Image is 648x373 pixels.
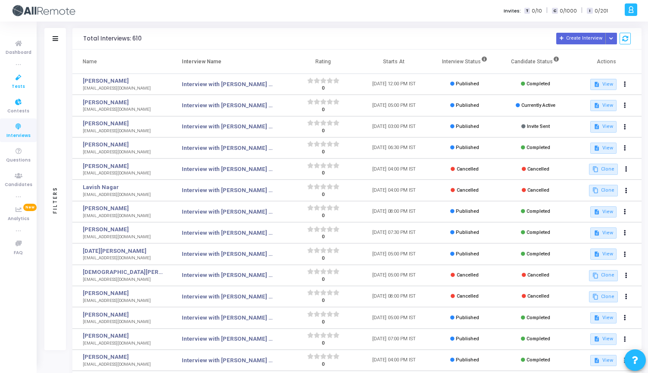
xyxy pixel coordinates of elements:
th: Actions [571,50,642,74]
span: Completed [526,230,550,235]
span: I [587,8,592,14]
mat-icon: content_copy [592,187,598,193]
a: Interview with [PERSON_NAME] <> Senior React Native Developer, Round 1 [182,356,274,365]
td: [DATE] 08:00 PM IST [358,201,429,222]
div: 0 [307,170,340,177]
div: 0 [307,191,340,199]
div: [EMAIL_ADDRESS][DOMAIN_NAME] [83,85,163,92]
div: [EMAIL_ADDRESS][DOMAIN_NAME] [83,213,163,219]
span: Candidates [5,181,32,189]
a: Interview with [PERSON_NAME] <> Senior SDET/SDET, Round 2 [182,144,274,152]
a: [PERSON_NAME] [83,119,163,128]
div: [EMAIL_ADDRESS][DOMAIN_NAME] [83,298,163,304]
a: Interview with [PERSON_NAME] <> Senior React Native Developer, Round 2 [182,314,274,322]
a: [PERSON_NAME] [83,140,163,149]
div: 0 [307,212,340,220]
div: [EMAIL_ADDRESS][DOMAIN_NAME] [83,128,163,134]
button: View [590,333,617,345]
div: 0 [307,297,340,305]
span: Published [456,145,479,150]
td: [DATE] 12:00 PM IST [358,74,429,95]
button: View [590,79,617,90]
div: 0 [307,149,340,156]
span: Cancelled [457,293,479,299]
mat-icon: description [594,357,600,364]
td: [DATE] 05:00 PM IST [358,243,429,264]
span: T [524,8,530,14]
span: Cancelled [527,293,549,299]
span: Completed [526,81,550,87]
span: 0/1000 [560,7,577,15]
span: Cancelled [457,187,479,193]
mat-icon: description [594,145,600,151]
a: [PERSON_NAME] [83,98,163,107]
td: [DATE] 04:00 PM IST [358,350,429,371]
a: [PERSON_NAME] [83,311,163,319]
td: [DATE] 05:00 PM IST [358,95,429,116]
button: View [590,121,617,132]
a: Interview with [PERSON_NAME] <> Senior Backend Engineer, Round 1 [182,271,274,280]
span: Completed [526,251,550,257]
span: Published [456,103,479,108]
button: View [590,312,617,323]
button: Create Interview [556,33,606,44]
th: Interview Status [429,50,500,74]
a: [PERSON_NAME] [83,77,163,85]
a: Interview with [PERSON_NAME] <> Senior React Native Developer, Round 2 [182,250,274,258]
span: Analytics [8,215,29,223]
button: Clone [589,291,618,302]
th: Name [72,50,171,74]
a: [DATE][PERSON_NAME] [83,247,163,255]
span: Completed [526,357,550,363]
span: | [581,6,583,15]
span: Questions [6,157,31,164]
span: Invite Sent [527,124,550,129]
span: Completed [526,145,550,150]
span: Published [456,357,479,363]
a: Interview with [PERSON_NAME] <> Senior React Native Developer, Round 1 [182,335,274,343]
a: Interview with [PERSON_NAME] <> Senior Frontend Engineer - Round 1 [182,292,274,301]
label: Invites: [504,7,521,15]
div: 0 [307,361,340,368]
button: View [590,355,617,366]
td: [DATE] 06:30 PM IST [358,137,429,159]
button: View [590,249,617,260]
div: Button group with nested dropdown [605,33,617,44]
mat-icon: description [594,103,600,109]
span: Cancelled [457,166,479,172]
img: logo [11,2,75,19]
span: Currently Active [521,103,555,108]
a: [PERSON_NAME] [83,162,163,171]
div: [EMAIL_ADDRESS][DOMAIN_NAME] [83,106,163,113]
div: 0 [307,276,340,283]
div: Total Interviews: 610 [83,35,142,42]
td: [DATE] 07:00 PM IST [358,329,429,350]
span: Cancelled [527,272,549,278]
td: [DATE] 03:00 PM IST [358,116,429,137]
div: [EMAIL_ADDRESS][DOMAIN_NAME] [83,170,163,177]
div: [EMAIL_ADDRESS][DOMAIN_NAME] [83,340,163,347]
span: | [546,6,548,15]
a: Interview with [PERSON_NAME] <> SDET, Round 1 [182,122,274,131]
a: Interview with [PERSON_NAME] <> SDET, Round 1 [182,80,274,89]
span: Published [456,251,479,257]
mat-icon: content_copy [592,273,598,279]
button: View [590,227,617,239]
span: Contests [7,108,29,115]
a: [PERSON_NAME] [83,289,163,298]
span: Published [456,315,479,320]
span: Completed [526,336,550,342]
span: Completed [526,315,550,320]
div: [EMAIL_ADDRESS][DOMAIN_NAME] [83,192,163,198]
span: Completed [526,208,550,214]
span: Cancelled [527,166,549,172]
span: Published [456,208,479,214]
mat-icon: content_copy [592,166,598,172]
a: Lavish Nagar [83,183,163,192]
a: [PERSON_NAME] [83,204,163,213]
th: Rating [288,50,358,74]
a: Interview with [PERSON_NAME] <> Senior React Native Developer, Round 1 [182,165,274,174]
button: Clone [589,270,618,281]
a: Interview with [PERSON_NAME] <> Senior React Native Developer, Round 1 [182,186,274,195]
div: 0 [307,319,340,326]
